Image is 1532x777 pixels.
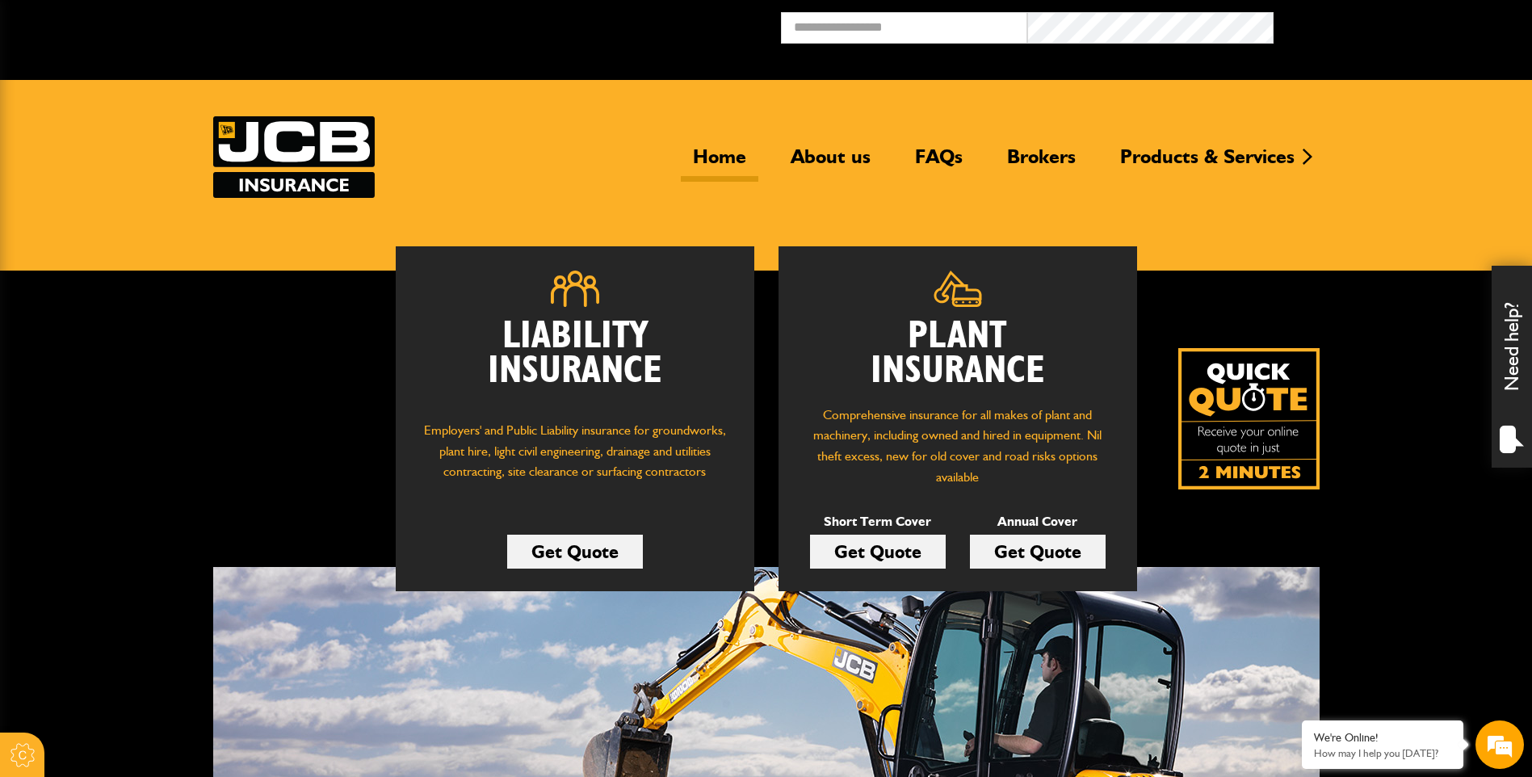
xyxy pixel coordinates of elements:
a: Get Quote [970,535,1106,569]
a: Get Quote [810,535,946,569]
h2: Liability Insurance [420,319,730,405]
a: Home [681,145,758,182]
a: Get your insurance quote isn just 2-minutes [1178,348,1320,489]
a: About us [779,145,883,182]
a: Brokers [995,145,1088,182]
p: How may I help you today? [1314,747,1451,759]
a: JCB Insurance Services [213,116,375,198]
p: Short Term Cover [810,511,946,532]
button: Broker Login [1274,12,1520,37]
a: FAQs [903,145,975,182]
a: Get Quote [507,535,643,569]
div: Need help? [1492,266,1532,468]
a: Products & Services [1108,145,1307,182]
h2: Plant Insurance [803,319,1113,388]
p: Employers' and Public Liability insurance for groundworks, plant hire, light civil engineering, d... [420,420,730,498]
div: We're Online! [1314,731,1451,745]
p: Comprehensive insurance for all makes of plant and machinery, including owned and hired in equipm... [803,405,1113,487]
img: JCB Insurance Services logo [213,116,375,198]
p: Annual Cover [970,511,1106,532]
img: Quick Quote [1178,348,1320,489]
